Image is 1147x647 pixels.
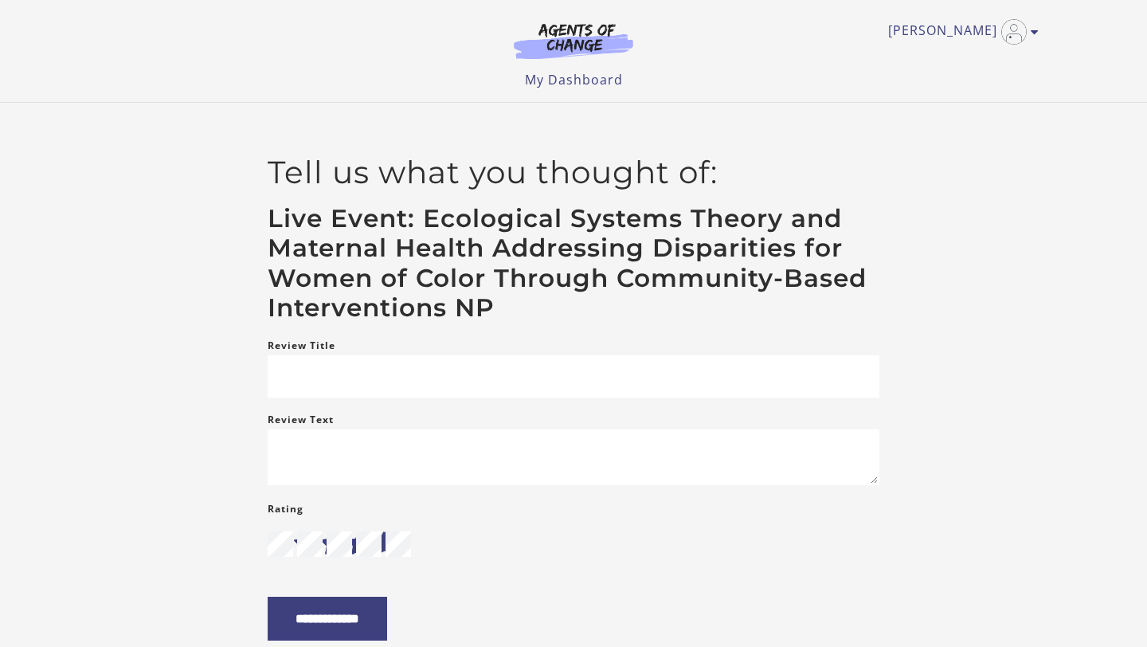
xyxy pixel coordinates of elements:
input: 3 [327,531,352,557]
i: star [268,531,293,557]
i: star [372,531,397,557]
h3: Live Event: Ecological Systems Theory and Maternal Health Addressing Disparities for Women of Col... [268,204,879,323]
input: 2 [297,531,323,557]
label: Review Title [268,336,335,355]
i: star [295,531,320,557]
span: Rating [268,502,303,516]
img: Agents of Change Logo [497,22,650,59]
input: 1 [268,531,293,557]
h2: Tell us what you thought of: [268,154,879,191]
label: Review Text [268,410,334,429]
a: My Dashboard [525,71,623,88]
input: 5 [386,531,411,557]
input: 4 [356,531,382,557]
a: Toggle menu [888,19,1031,45]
